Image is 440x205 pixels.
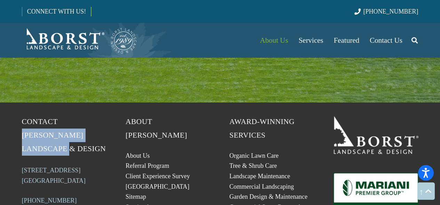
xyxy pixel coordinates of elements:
a: 19BorstLandscape_Logo_W [333,115,418,154]
a: CONNECT WITH US! [22,3,91,20]
span: Award-Winning Services [230,117,295,139]
a: About Us [126,152,150,159]
a: Commercial Landscaping [230,183,294,190]
a: Garden Design & Maintenance [230,193,307,200]
a: Featured [329,23,365,58]
a: [GEOGRAPHIC_DATA] [126,183,190,190]
a: Search [408,32,422,49]
a: Client Experience Survey [126,173,190,180]
a: Back to top [417,182,435,200]
a: [PHONE_NUMBER] [22,197,77,204]
span: Contact [PERSON_NAME] Landscape & Design [22,117,106,153]
a: Referral Program [126,162,169,169]
span: About [PERSON_NAME] [126,117,187,139]
a: About Us [255,23,293,58]
span: Featured [334,36,359,44]
span: [PHONE_NUMBER] [363,8,418,15]
a: Borst-Logo [22,26,137,54]
a: Organic Lawn Care [230,152,279,159]
a: [PHONE_NUMBER] [354,8,418,15]
a: [STREET_ADDRESS][GEOGRAPHIC_DATA] [22,167,86,184]
span: Contact Us [370,36,402,44]
a: Tree & Shrub Care [230,162,277,169]
a: Contact Us [365,23,408,58]
span: About Us [260,36,288,44]
a: Landscape Maintenance [230,173,290,180]
span: Services [298,36,323,44]
a: Sitemap [126,193,146,200]
a: Services [293,23,328,58]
